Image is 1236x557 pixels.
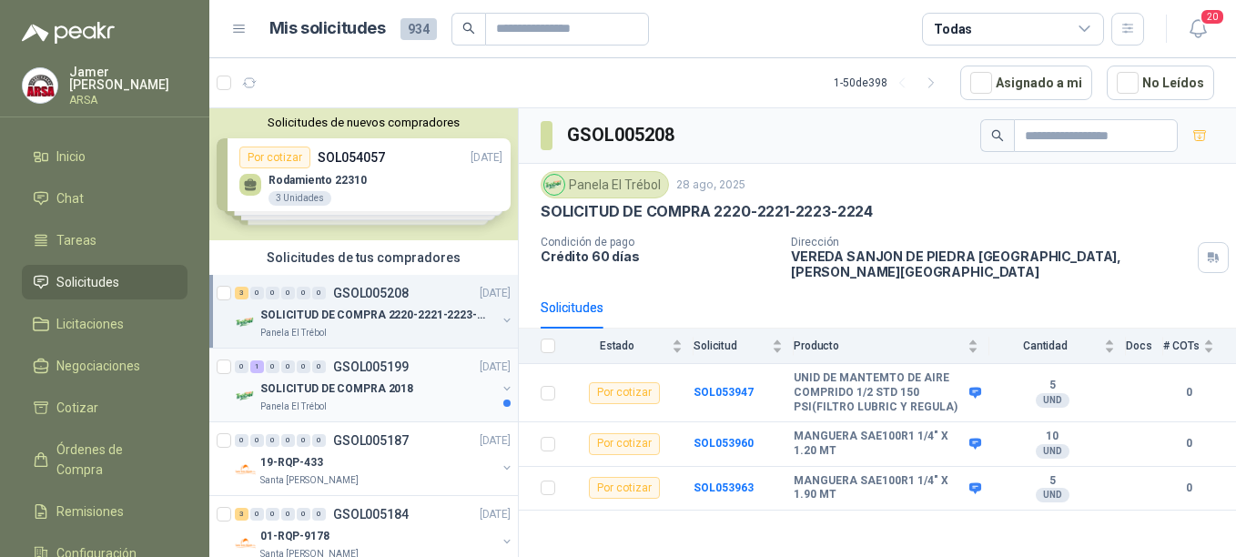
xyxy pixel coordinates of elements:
[1036,393,1069,408] div: UND
[266,287,279,299] div: 0
[235,385,257,407] img: Company Logo
[333,287,409,299] p: GSOL005208
[281,434,295,447] div: 0
[250,508,264,521] div: 0
[794,339,964,352] span: Producto
[22,349,187,383] a: Negociaciones
[56,188,84,208] span: Chat
[235,532,257,554] img: Company Logo
[694,481,754,494] b: SOL053963
[235,287,248,299] div: 3
[22,390,187,425] a: Cotizar
[312,434,326,447] div: 0
[567,121,677,149] h3: GSOL005208
[266,360,279,373] div: 0
[1036,444,1069,459] div: UND
[834,68,946,97] div: 1 - 50 de 398
[235,430,514,488] a: 0 0 0 0 0 0 GSOL005187[DATE] Company Logo19-RQP-433Santa [PERSON_NAME]
[989,430,1115,444] b: 10
[22,22,115,44] img: Logo peakr
[56,272,119,292] span: Solicitudes
[794,430,965,458] b: MANGUERA SAE100R1 1/4" X 1.20 MT
[566,329,694,364] th: Estado
[56,314,124,334] span: Licitaciones
[281,360,295,373] div: 0
[541,171,669,198] div: Panela El Trébol
[333,508,409,521] p: GSOL005184
[23,68,57,103] img: Company Logo
[333,360,409,373] p: GSOL005199
[22,139,187,174] a: Inicio
[217,116,511,129] button: Solicitudes de nuevos compradores
[541,248,776,264] p: Crédito 60 días
[260,528,329,545] p: 01-RQP-9178
[1163,435,1214,452] b: 0
[260,326,327,340] p: Panela El Trébol
[1036,488,1069,502] div: UND
[566,339,668,352] span: Estado
[1163,384,1214,401] b: 0
[991,129,1004,142] span: search
[960,66,1092,100] button: Asignado a mi
[260,454,323,471] p: 19-RQP-433
[480,506,511,523] p: [DATE]
[235,360,248,373] div: 0
[235,508,248,521] div: 3
[541,202,873,221] p: SOLICITUD DE COMPRA 2220-2221-2223-2224
[1181,13,1214,46] button: 20
[260,380,413,398] p: SOLICITUD DE COMPRA 2018
[297,508,310,521] div: 0
[281,508,295,521] div: 0
[589,433,660,455] div: Por cotizar
[22,307,187,341] a: Licitaciones
[250,434,264,447] div: 0
[266,434,279,447] div: 0
[260,400,327,414] p: Panela El Trébol
[56,147,86,167] span: Inicio
[794,474,965,502] b: MANGUERA SAE100R1 1/4" X 1.90 MT
[794,329,989,364] th: Producto
[589,477,660,499] div: Por cotizar
[235,282,514,340] a: 3 0 0 0 0 0 GSOL005208[DATE] Company LogoSOLICITUD DE COMPRA 2220-2221-2223-2224Panela El Trébol
[544,175,564,195] img: Company Logo
[480,359,511,376] p: [DATE]
[312,360,326,373] div: 0
[269,15,386,42] h1: Mis solicitudes
[1126,329,1163,364] th: Docs
[56,440,170,480] span: Órdenes de Compra
[69,66,187,91] p: Jamer [PERSON_NAME]
[56,230,96,250] span: Tareas
[480,432,511,450] p: [DATE]
[333,434,409,447] p: GSOL005187
[400,18,437,40] span: 934
[794,371,965,414] b: UNID DE MANTEMTO DE AIRE COMPRIDO 1/2 STD 150 PSI(FILTRO LUBRIC Y REGULA)
[297,287,310,299] div: 0
[250,360,264,373] div: 1
[56,501,124,522] span: Remisiones
[22,181,187,216] a: Chat
[1200,8,1225,25] span: 20
[235,311,257,333] img: Company Logo
[235,434,248,447] div: 0
[1163,329,1236,364] th: # COTs
[694,437,754,450] a: SOL053960
[56,356,140,376] span: Negociaciones
[22,265,187,299] a: Solicitudes
[989,329,1126,364] th: Cantidad
[22,432,187,487] a: Órdenes de Compra
[676,177,745,194] p: 28 ago, 2025
[266,508,279,521] div: 0
[250,287,264,299] div: 0
[989,379,1115,393] b: 5
[541,236,776,248] p: Condición de pago
[209,108,518,240] div: Solicitudes de nuevos compradoresPor cotizarSOL054057[DATE] Rodamiento 223103 UnidadesPor cotizar...
[694,386,754,399] a: SOL053947
[791,236,1190,248] p: Dirección
[281,287,295,299] div: 0
[312,508,326,521] div: 0
[260,473,359,488] p: Santa [PERSON_NAME]
[589,382,660,404] div: Por cotizar
[69,95,187,106] p: ARSA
